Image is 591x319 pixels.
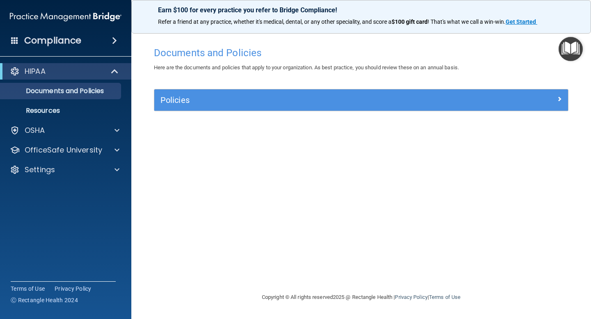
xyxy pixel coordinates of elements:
img: PMB logo [10,9,121,25]
span: Here are the documents and policies that apply to your organization. As best practice, you should... [154,64,459,71]
h5: Policies [160,96,458,105]
a: Get Started [506,18,537,25]
span: Refer a friend at any practice, whether it's medical, dental, or any other speciality, and score a [158,18,392,25]
a: HIPAA [10,66,119,76]
p: Earn $100 for every practice you refer to Bridge Compliance! [158,6,564,14]
h4: Compliance [24,35,81,46]
a: Terms of Use [429,294,460,300]
a: OSHA [10,125,119,135]
a: OfficeSafe University [10,145,119,155]
p: Documents and Policies [5,87,117,95]
h4: Documents and Policies [154,48,568,58]
a: Terms of Use [11,285,45,293]
a: Settings [10,165,119,175]
p: OfficeSafe University [25,145,102,155]
a: Privacy Policy [55,285,92,293]
button: Open Resource Center [559,37,583,61]
p: Resources [5,107,117,115]
a: Policies [160,93,562,107]
div: Copyright © All rights reserved 2025 @ Rectangle Health | | [211,284,511,310]
p: OSHA [25,125,45,135]
strong: Get Started [506,18,536,25]
span: Ⓒ Rectangle Health 2024 [11,296,78,304]
strong: $100 gift card [392,18,428,25]
p: HIPAA [25,66,46,76]
span: ! That's what we call a win-win. [428,18,506,25]
a: Privacy Policy [395,294,427,300]
p: Settings [25,165,55,175]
